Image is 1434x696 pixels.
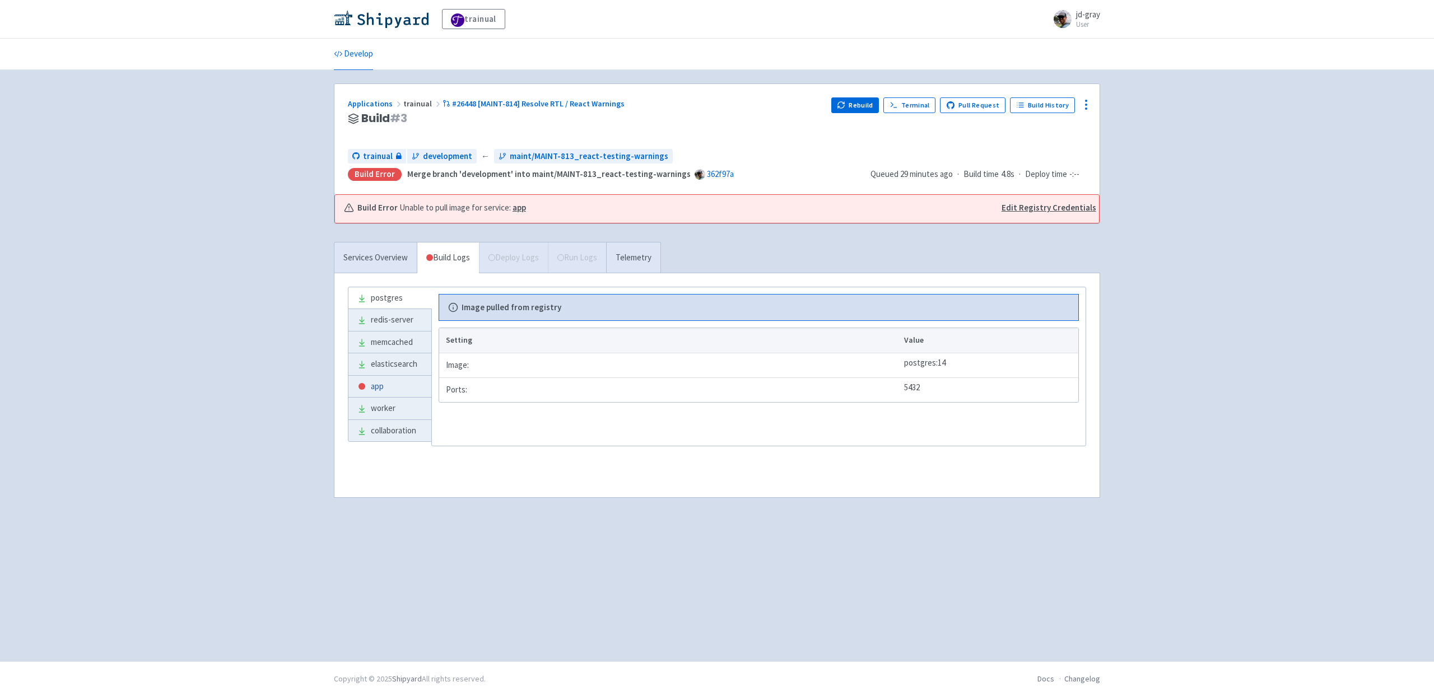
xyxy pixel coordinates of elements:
span: maint/MAINT-813_react-testing-warnings [510,150,668,163]
a: Telemetry [606,242,660,273]
a: Services Overview [334,242,417,273]
a: app [513,202,526,213]
span: ← [481,150,490,163]
span: Deploy time [1025,168,1067,181]
td: postgres:14 [900,353,1078,377]
a: jd-gray User [1047,10,1100,28]
div: Copyright © 2025 All rights reserved. [334,673,486,685]
a: #26448 [MAINT-814] Resolve RTL / React Warnings [443,99,626,109]
span: Queued [870,169,953,179]
span: trainual [403,99,443,109]
span: Build [361,112,407,125]
a: collaboration [348,420,431,442]
span: Build time [963,168,999,181]
a: maint/MAINT-813_react-testing-warnings [494,149,673,164]
a: Build History [1010,97,1075,113]
span: # 3 [390,110,407,126]
a: Shipyard [392,674,422,684]
a: Terminal [883,97,935,113]
time: 29 minutes ago [900,169,953,179]
span: Unable to pull image for service: [399,202,526,214]
img: Shipyard logo [334,10,429,28]
td: Image: [439,353,900,377]
a: worker [348,398,431,419]
a: Pull Request [940,97,1005,113]
a: Applications [348,99,403,109]
a: memcached [348,331,431,353]
a: Edit Registry Credentials [1002,202,1096,214]
b: Image pulled from registry [462,301,561,314]
td: 5432 [900,377,1078,402]
span: trainual [363,150,393,163]
small: User [1076,21,1100,28]
button: Rebuild [831,97,879,113]
a: 362f97a [707,169,734,179]
td: Ports: [439,377,900,402]
a: trainual [442,9,505,29]
span: 4.8s [1001,168,1014,181]
a: Develop [334,39,373,70]
a: redis-server [348,309,431,331]
a: app [348,376,431,398]
a: elasticsearch [348,353,431,375]
div: Build Error [348,168,402,181]
a: Changelog [1064,674,1100,684]
b: Build Error [357,202,398,214]
span: -:-- [1069,168,1079,181]
a: development [407,149,477,164]
th: Setting [439,328,900,353]
a: trainual [348,149,406,164]
a: postgres [348,287,431,309]
span: development [423,150,472,163]
span: jd-gray [1076,9,1100,20]
th: Value [900,328,1078,353]
a: Build Logs [417,242,479,273]
strong: Merge branch 'development' into maint/MAINT-813_react-testing-warnings [407,169,691,179]
a: Docs [1037,674,1054,684]
div: · · [870,168,1086,181]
